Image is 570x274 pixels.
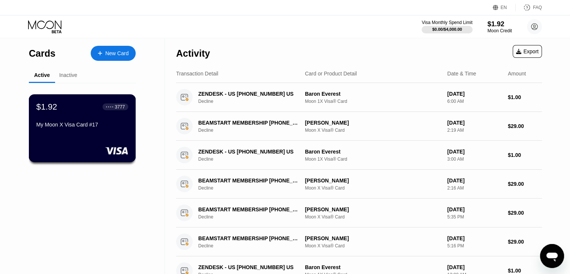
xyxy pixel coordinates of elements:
[447,185,502,191] div: 2:16 AM
[447,235,502,241] div: [DATE]
[508,71,526,77] div: Amount
[422,20,472,33] div: Visa Monthly Spend Limit$0.00/$4,000.00
[508,210,542,216] div: $29.00
[176,112,542,141] div: BEAMSTART MEMBERSHIP [PHONE_NUMBER] MYDecline[PERSON_NAME]Moon X Visa® Card[DATE]2:19 AM$29.00
[305,185,441,191] div: Moon X Visa® Card
[198,243,309,248] div: Decline
[198,264,301,270] div: ZENDESK - US [PHONE_NUMBER] US
[508,123,542,129] div: $29.00
[105,50,129,57] div: New Card
[508,239,542,245] div: $29.00
[198,206,301,212] div: BEAMSTART MEMBERSHIP [PHONE_NUMBER] MY
[305,71,357,77] div: Card or Product Detail
[447,99,502,104] div: 6:00 AM
[447,243,502,248] div: 5:16 PM
[501,5,507,10] div: EN
[305,235,441,241] div: [PERSON_NAME]
[447,91,502,97] div: [DATE]
[447,178,502,184] div: [DATE]
[91,46,136,61] div: New Card
[176,83,542,112] div: ZENDESK - US [PHONE_NUMBER] USDeclineBaron EverestMoon 1X Visa® Card[DATE]6:00 AM$1.00
[488,28,512,33] div: Moon Credit
[447,214,502,220] div: 5:35 PM
[447,120,502,126] div: [DATE]
[533,5,542,10] div: FAQ
[198,178,301,184] div: BEAMSTART MEMBERSHIP [PHONE_NUMBER] MY
[447,206,502,212] div: [DATE]
[447,71,476,77] div: Date & Time
[36,122,128,128] div: My Moon X Visa Card #17
[447,128,502,133] div: 2:19 AM
[305,91,441,97] div: Baron Everest
[59,72,77,78] div: Inactive
[34,72,50,78] div: Active
[516,4,542,11] div: FAQ
[176,48,210,59] div: Activity
[36,102,57,111] div: $1.92
[305,120,441,126] div: [PERSON_NAME]
[508,268,542,274] div: $1.00
[305,99,441,104] div: Moon 1X Visa® Card
[198,235,301,241] div: BEAMSTART MEMBERSHIP [PHONE_NUMBER] MY
[305,214,441,220] div: Moon X Visa® Card
[176,170,542,199] div: BEAMSTART MEMBERSHIP [PHONE_NUMBER] MYDecline[PERSON_NAME]Moon X Visa® Card[DATE]2:16 AM$29.00
[516,48,539,54] div: Export
[305,128,441,133] div: Moon X Visa® Card
[29,48,55,59] div: Cards
[447,157,502,162] div: 3:00 AM
[305,157,441,162] div: Moon 1X Visa® Card
[198,128,309,133] div: Decline
[176,71,218,77] div: Transaction Detail
[115,104,125,109] div: 3777
[198,185,309,191] div: Decline
[198,120,301,126] div: BEAMSTART MEMBERSHIP [PHONE_NUMBER] MY
[198,214,309,220] div: Decline
[305,264,441,270] div: Baron Everest
[198,99,309,104] div: Decline
[305,243,441,248] div: Moon X Visa® Card
[488,20,512,28] div: $1.92
[305,178,441,184] div: [PERSON_NAME]
[447,264,502,270] div: [DATE]
[176,199,542,227] div: BEAMSTART MEMBERSHIP [PHONE_NUMBER] MYDecline[PERSON_NAME]Moon X Visa® Card[DATE]5:35 PM$29.00
[447,149,502,155] div: [DATE]
[29,95,135,162] div: $1.92● ● ● ●3777My Moon X Visa Card #17
[198,149,301,155] div: ZENDESK - US [PHONE_NUMBER] US
[176,227,542,256] div: BEAMSTART MEMBERSHIP [PHONE_NUMBER] MYDecline[PERSON_NAME]Moon X Visa® Card[DATE]5:16 PM$29.00
[493,4,516,11] div: EN
[513,45,542,58] div: Export
[508,94,542,100] div: $1.00
[198,157,309,162] div: Decline
[106,105,114,108] div: ● ● ● ●
[540,244,564,268] iframe: Button to launch messaging window
[176,141,542,170] div: ZENDESK - US [PHONE_NUMBER] USDeclineBaron EverestMoon 1X Visa® Card[DATE]3:00 AM$1.00
[508,181,542,187] div: $29.00
[198,91,301,97] div: ZENDESK - US [PHONE_NUMBER] US
[422,20,472,25] div: Visa Monthly Spend Limit
[488,20,512,33] div: $1.92Moon Credit
[508,152,542,158] div: $1.00
[432,27,462,32] div: $0.00 / $4,000.00
[305,206,441,212] div: [PERSON_NAME]
[305,149,441,155] div: Baron Everest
